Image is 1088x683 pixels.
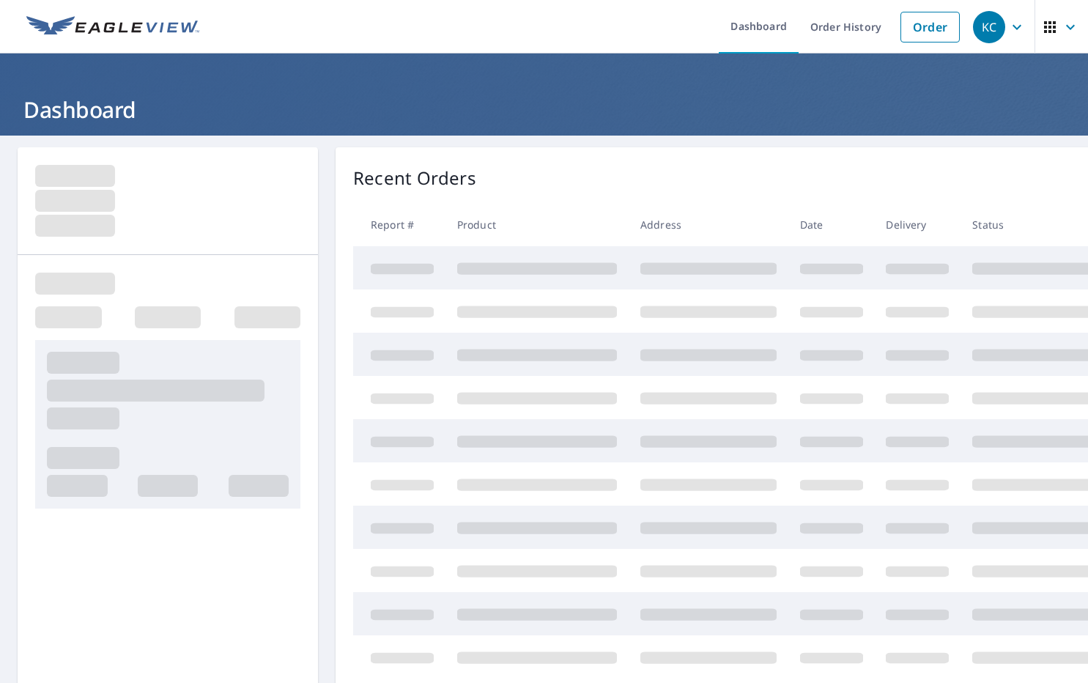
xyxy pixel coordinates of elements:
th: Delivery [874,203,961,246]
div: KC [973,11,1005,43]
p: Recent Orders [353,165,476,191]
img: EV Logo [26,16,199,38]
h1: Dashboard [18,95,1070,125]
a: Order [900,12,960,43]
th: Date [788,203,875,246]
th: Report # [353,203,445,246]
th: Product [445,203,629,246]
th: Address [629,203,788,246]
